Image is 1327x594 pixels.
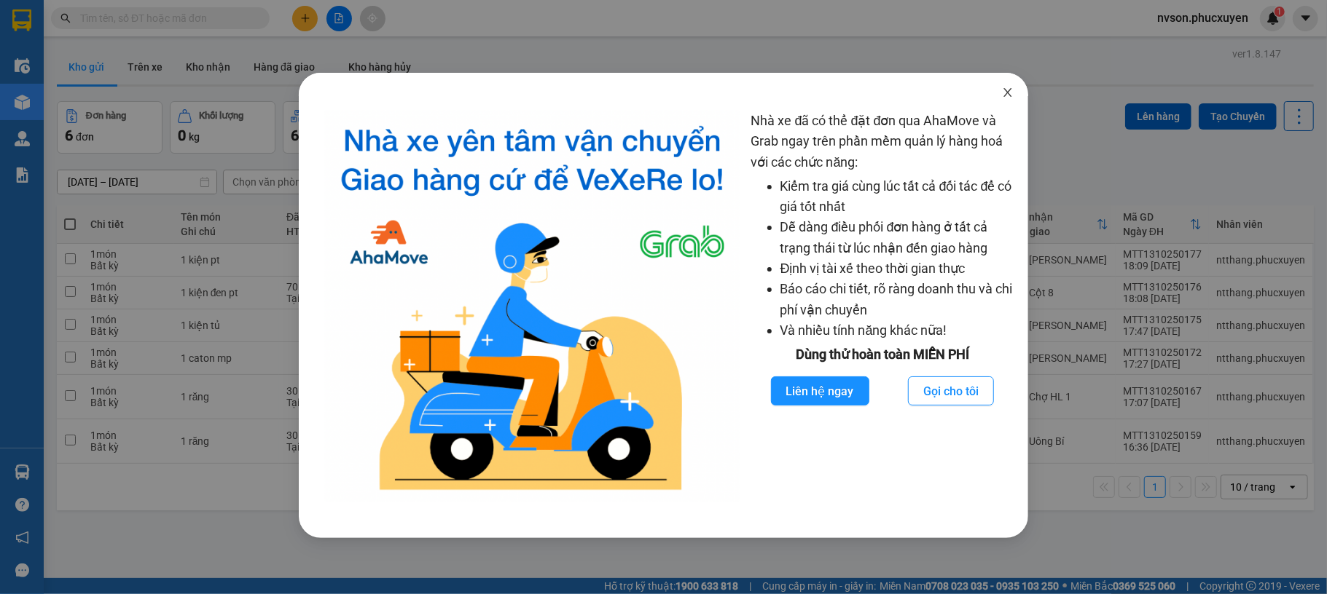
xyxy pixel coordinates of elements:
li: Kiểm tra giá cùng lúc tất cả đối tác để có giá tốt nhất [780,176,1014,218]
li: Báo cáo chi tiết, rõ ràng doanh thu và chi phí vận chuyển [780,279,1014,320]
li: Định vị tài xế theo thời gian thực [780,258,1014,279]
button: Liên hệ ngay [771,376,869,405]
div: Nhà xe đã có thể đặt đơn qua AhaMove và Grab ngay trên phần mềm quản lý hàng hoá với các chức năng: [751,111,1014,502]
li: Dễ dàng điều phối đơn hàng ở tất cả trạng thái từ lúc nhận đến giao hàng [780,217,1014,258]
span: close [1002,87,1014,98]
button: Close [987,73,1028,114]
li: Và nhiều tính năng khác nữa! [780,320,1014,341]
div: Dùng thử hoàn toàn MIỄN PHÍ [751,344,1014,365]
span: Liên hệ ngay [786,382,854,400]
span: Gọi cho tôi [923,382,979,400]
img: logo [325,111,740,502]
button: Gọi cho tôi [908,376,994,405]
